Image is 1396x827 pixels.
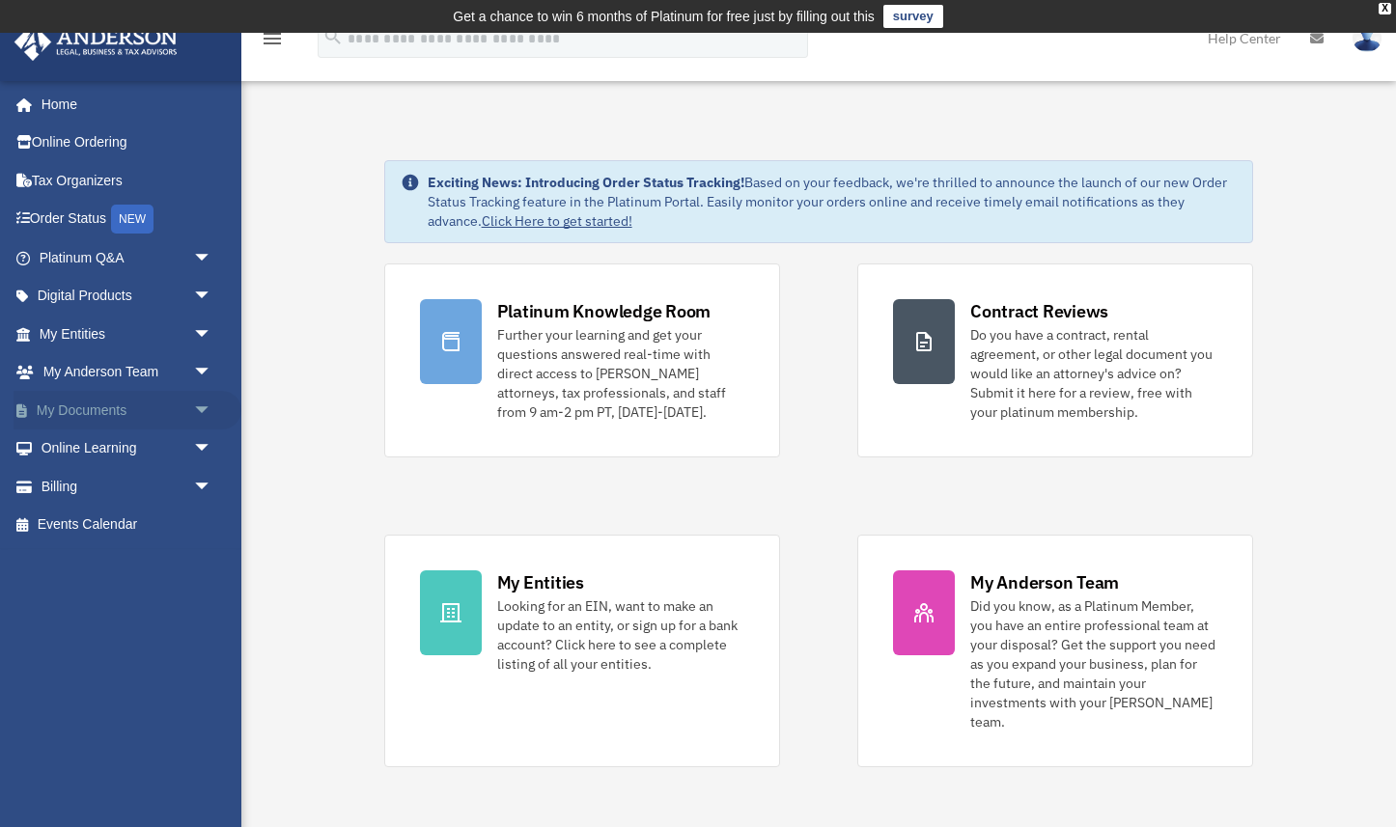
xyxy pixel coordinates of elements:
span: arrow_drop_down [193,467,232,507]
a: My Anderson Teamarrow_drop_down [14,353,241,392]
img: Anderson Advisors Platinum Portal [9,23,183,61]
a: survey [883,5,943,28]
span: arrow_drop_down [193,315,232,354]
a: My Entities Looking for an EIN, want to make an update to an entity, or sign up for a bank accoun... [384,535,780,767]
a: Online Learningarrow_drop_down [14,429,241,468]
div: Get a chance to win 6 months of Platinum for free just by filling out this [453,5,875,28]
i: search [322,26,344,47]
img: User Pic [1353,24,1382,52]
a: My Entitiesarrow_drop_down [14,315,241,353]
div: NEW [111,205,154,234]
strong: Exciting News: Introducing Order Status Tracking! [428,174,744,191]
div: Did you know, as a Platinum Member, you have an entire professional team at your disposal? Get th... [970,596,1217,731]
span: arrow_drop_down [193,429,232,469]
span: arrow_drop_down [193,391,232,430]
span: arrow_drop_down [193,353,232,393]
div: My Anderson Team [970,570,1119,594]
div: Do you have a contract, rental agreement, or other legal document you would like an attorney's ad... [970,325,1217,422]
a: Click Here to get started! [482,212,632,230]
div: My Entities [497,570,584,594]
div: Further your learning and get your questions answered real-time with direct access to [PERSON_NAM... [497,325,744,422]
div: Looking for an EIN, want to make an update to an entity, or sign up for a bank account? Click her... [497,596,744,674]
a: Contract Reviews Do you have a contract, rental agreement, or other legal document you would like... [857,263,1253,457]
span: arrow_drop_down [193,277,232,317]
a: Events Calendar [14,506,241,544]
div: close [1379,3,1391,14]
div: Contract Reviews [970,299,1108,323]
a: Order StatusNEW [14,200,241,239]
div: Platinum Knowledge Room [497,299,712,323]
a: Digital Productsarrow_drop_down [14,277,241,316]
a: Home [14,85,232,124]
a: My Documentsarrow_drop_down [14,391,241,429]
i: menu [261,27,284,50]
div: Based on your feedback, we're thrilled to announce the launch of our new Order Status Tracking fe... [428,173,1238,231]
a: Tax Organizers [14,161,241,200]
a: Platinum Q&Aarrow_drop_down [14,238,241,277]
a: Online Ordering [14,124,241,162]
a: Platinum Knowledge Room Further your learning and get your questions answered real-time with dire... [384,263,780,457]
a: menu [261,34,284,50]
a: My Anderson Team Did you know, as a Platinum Member, you have an entire professional team at your... [857,535,1253,767]
a: Billingarrow_drop_down [14,467,241,506]
span: arrow_drop_down [193,238,232,278]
